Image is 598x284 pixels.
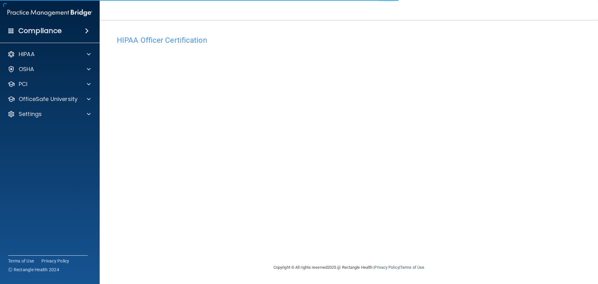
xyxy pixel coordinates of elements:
a: PCI [7,80,91,88]
a: OfficeSafe University [7,95,91,103]
a: Settings [7,110,91,118]
a: Privacy Policy [374,265,399,270]
p: OfficeSafe University [19,95,78,103]
a: OSHA [7,65,91,73]
a: Terms of Use [400,265,424,270]
h4: HIPAA Officer Certification [117,36,581,44]
a: HIPAA [7,51,91,58]
h4: Compliance [18,26,62,35]
a: Privacy Policy [41,258,69,264]
p: HIPAA [19,51,35,58]
p: Settings [19,110,42,118]
span: Ⓒ Rectangle Health 2024 [8,267,59,273]
p: PCI [19,80,27,88]
p: OSHA [19,65,34,73]
iframe: hipaa-training [117,48,581,250]
img: PMB logo [7,7,92,19]
a: Terms of Use [8,258,34,264]
div: Copyright © All rights reserved 2025 @ Rectangle Health | | [235,258,463,277]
